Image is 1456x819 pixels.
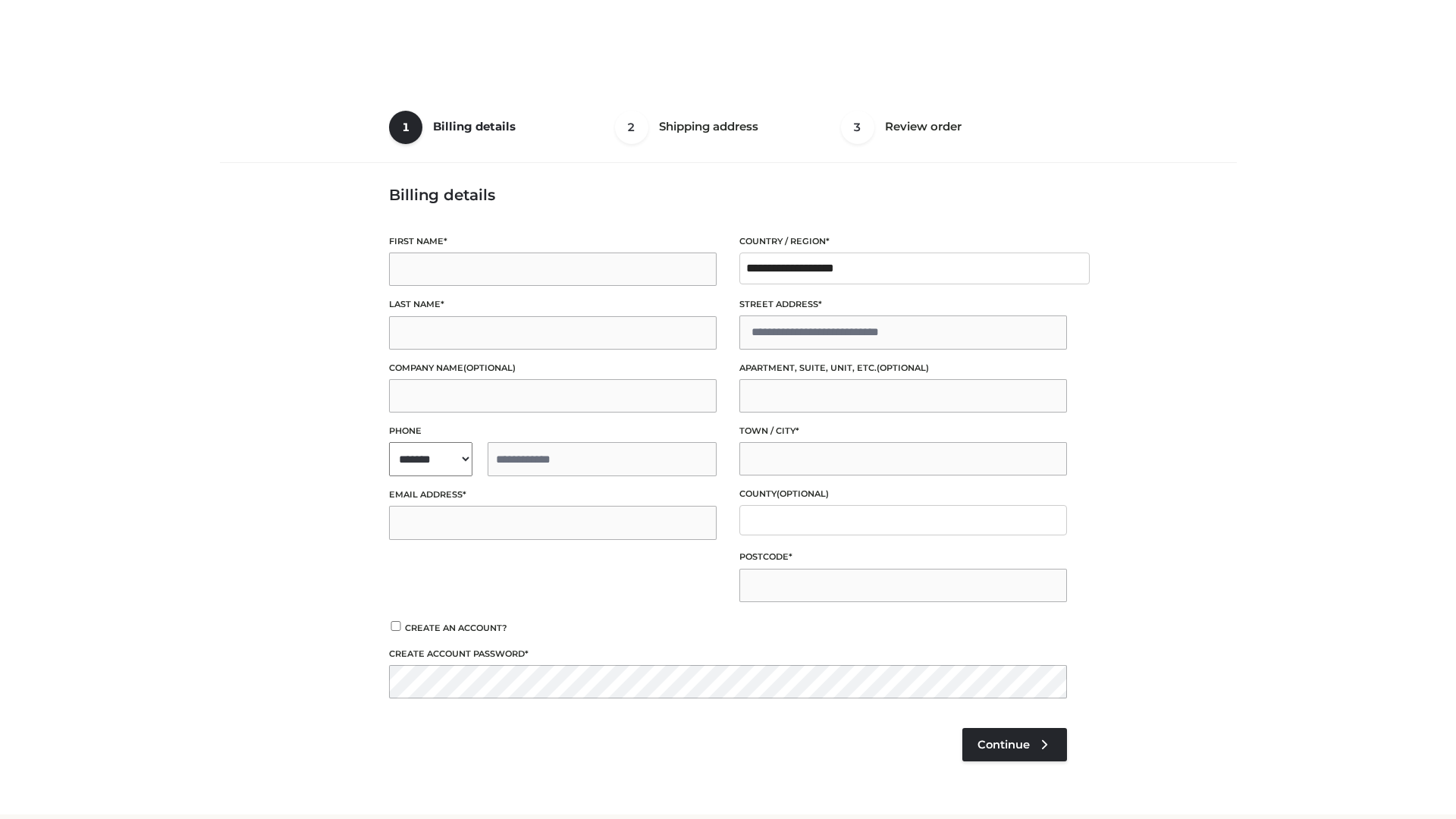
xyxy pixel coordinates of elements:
a: Continue [962,728,1067,761]
span: Continue [977,738,1030,752]
label: First name [389,234,717,249]
label: Apartment, suite, unit, etc. [739,361,1067,375]
input: Create an account? [389,621,403,631]
label: County [739,487,1067,501]
label: Phone [389,424,717,438]
span: Billing details [433,119,516,133]
span: Review order [885,119,962,133]
label: Town / City [739,424,1067,438]
label: Company name [389,361,717,375]
span: 3 [841,111,874,144]
span: 2 [615,111,648,144]
span: (optional) [777,488,829,499]
span: Create an account? [405,623,507,633]
label: Last name [389,297,717,312]
label: Email address [389,488,717,502]
label: Country / Region [739,234,1067,249]
label: Postcode [739,550,1067,564]
label: Create account password [389,647,1067,661]
span: (optional) [877,362,929,373]
h3: Billing details [389,186,1067,204]
span: Shipping address [659,119,758,133]
label: Street address [739,297,1067,312]
span: (optional) [463,362,516,373]
span: 1 [389,111,422,144]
